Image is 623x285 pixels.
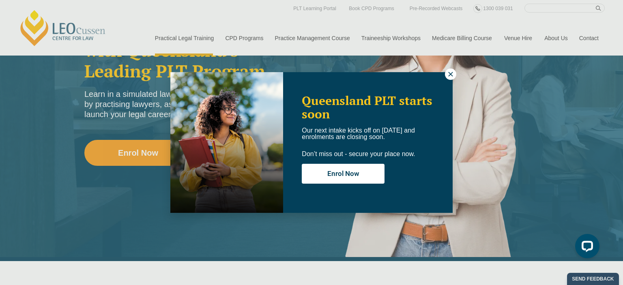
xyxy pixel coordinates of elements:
[445,69,456,80] button: Close
[302,92,432,122] span: Queensland PLT starts soon
[569,231,603,265] iframe: LiveChat chat widget
[302,150,415,157] span: Don’t miss out - secure your place now.
[302,127,415,140] span: Our next intake kicks off on [DATE] and enrolments are closing soon.
[170,72,283,213] img: Woman in yellow blouse holding folders looking to the right and smiling
[302,164,385,184] button: Enrol Now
